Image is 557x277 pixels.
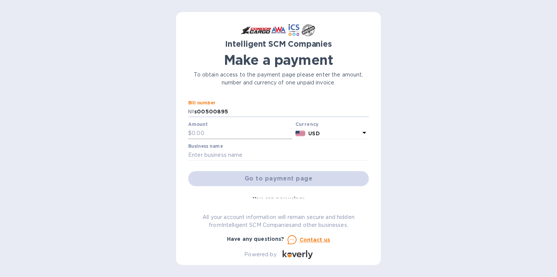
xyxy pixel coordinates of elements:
[308,130,320,136] b: USD
[188,108,194,116] p: №
[188,213,369,229] p: All your account information will remain secure and hidden from Intelligent SCM Companies and oth...
[188,150,369,161] input: Enter business name
[244,251,276,259] p: Powered by
[192,128,292,139] input: 0.00
[295,121,319,127] b: Currency
[194,106,369,118] input: Enter bill number
[188,52,369,68] h1: Make a payment
[300,237,330,243] u: Contact us
[188,144,223,148] label: Business name
[188,122,207,127] label: Amount
[188,101,215,105] label: Bill number
[225,39,332,49] b: Intelligent SCM Companies
[188,71,369,87] p: To obtain access to the payment page please enter the amount, number and currency of one unpaid i...
[253,196,304,202] b: You can pay using:
[188,129,192,137] p: $
[227,236,285,242] b: Have any questions?
[295,131,306,136] img: USD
